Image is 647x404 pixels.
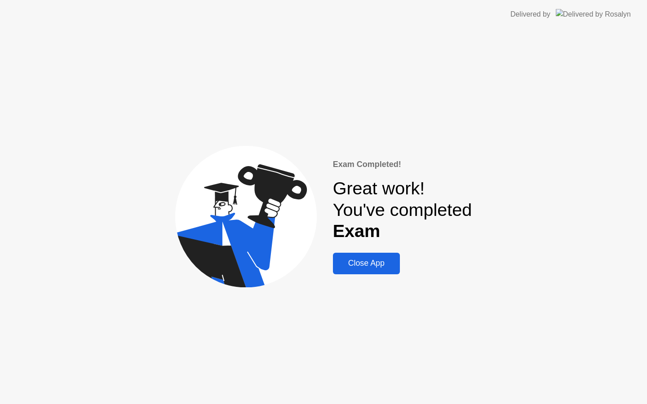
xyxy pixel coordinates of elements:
div: Close App [336,259,397,268]
button: Close App [333,253,400,274]
div: Delivered by [510,9,550,20]
div: Exam Completed! [333,158,472,171]
img: Delivered by Rosalyn [556,9,631,19]
div: Great work! You've completed [333,178,472,242]
b: Exam [333,221,381,241]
